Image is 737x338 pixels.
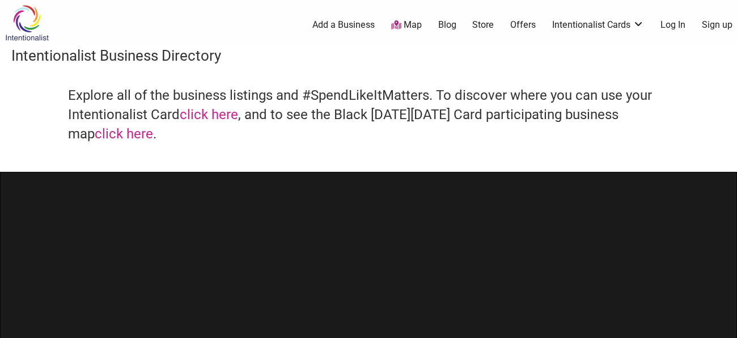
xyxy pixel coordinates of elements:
[68,86,669,143] h4: Explore all of the business listings and #SpendLikeItMatters. To discover where you can use your ...
[312,19,375,31] a: Add a Business
[510,19,536,31] a: Offers
[660,19,685,31] a: Log In
[702,19,732,31] a: Sign up
[552,19,644,31] a: Intentionalist Cards
[391,19,422,32] a: Map
[472,19,494,31] a: Store
[95,126,153,142] a: click here
[11,45,726,66] h3: Intentionalist Business Directory
[180,107,238,122] a: click here
[438,19,456,31] a: Blog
